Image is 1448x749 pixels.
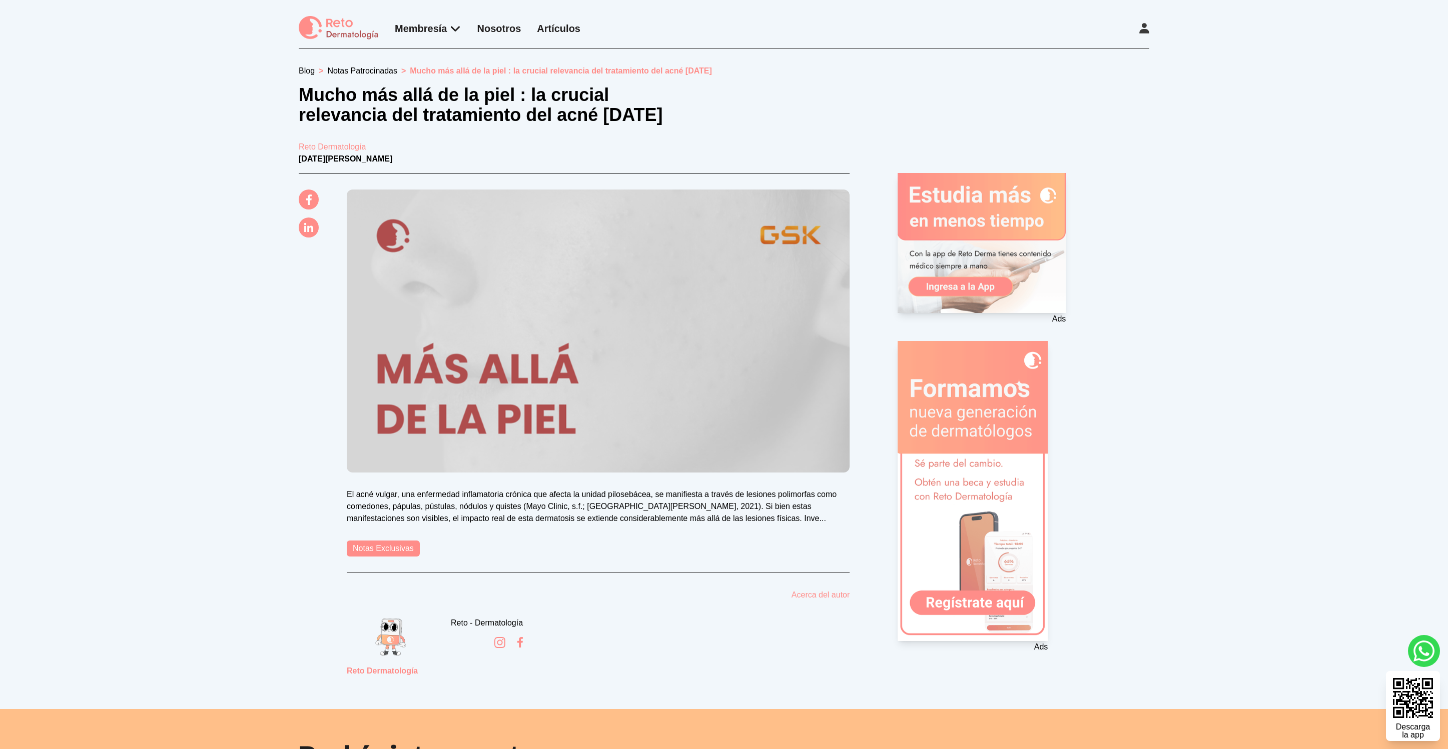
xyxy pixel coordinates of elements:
img: Ad - web | blog-post | side | reto dermatologia registrarse | 2025-08-28 | 1 [898,173,1066,313]
a: Notas Exclusivas [347,540,420,556]
a: Reto Dermatología [299,141,1149,153]
a: Notas Patrocinadas [327,66,397,75]
span: > [319,66,323,75]
div: Reto - Dermatología [451,617,523,629]
p: Reto Dermatología [347,665,435,677]
a: whatsapp button [1408,635,1440,667]
a: Artículos [537,23,580,34]
span: > [401,66,406,75]
a: Nosotros [477,23,521,34]
img: Ad - web | blog-post | side | reto dermatologia becas | 2025-08-26 | 1 [898,341,1048,641]
div: Membresía [395,21,461,35]
p: Ads [898,313,1066,325]
a: Acerca del autor [792,589,850,601]
h1: Mucho más allá de la piel : la crucial relevancia del tratamiento del acné [DATE] [299,85,683,125]
span: Mucho más allá de la piel : la crucial relevancia del tratamiento del acné [DATE] [410,66,711,75]
p: Ads [898,641,1048,653]
p: [DATE][PERSON_NAME] [299,153,1149,165]
img: user avatar [371,617,411,657]
div: Descarga la app [1396,723,1430,739]
img: logo Reto dermatología [299,16,379,40]
img: Mucho más allá de la piel : la crucial relevancia del tratamiento del acné hoy [347,189,850,472]
div: El acné vulgar, una enfermedad inflamatoria crónica que afecta la unidad pilosebácea, se manifies... [347,488,850,524]
a: Blog [299,66,315,75]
